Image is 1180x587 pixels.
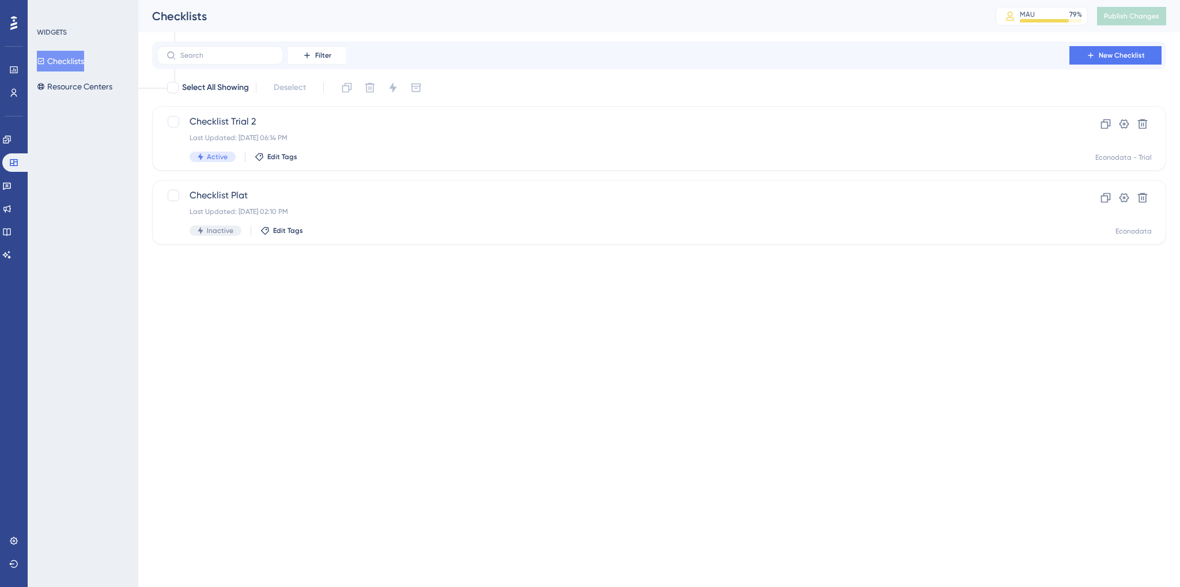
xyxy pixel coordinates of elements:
button: Edit Tags [260,226,303,235]
span: Active [207,152,228,161]
div: Checklists [152,8,967,24]
button: Publish Changes [1097,7,1166,25]
span: Checklist Plat [190,189,1037,202]
button: Edit Tags [255,152,297,161]
div: MAU [1020,10,1035,19]
div: Econodata - Trial [1095,153,1152,162]
span: Deselect [274,81,306,95]
span: Select All Showing [182,81,249,95]
span: New Checklist [1099,51,1145,60]
span: Inactive [207,226,233,235]
span: Checklist Trial 2 [190,115,1037,129]
span: Filter [315,51,331,60]
div: Last Updated: [DATE] 02:10 PM [190,207,1037,216]
span: Edit Tags [267,152,297,161]
button: Filter [288,46,346,65]
div: WIDGETS [37,28,67,37]
div: 79 % [1069,10,1082,19]
div: Last Updated: [DATE] 06:14 PM [190,133,1037,142]
div: Econodata [1115,227,1152,236]
button: New Checklist [1069,46,1162,65]
span: Edit Tags [273,226,303,235]
button: Resource Centers [37,76,112,97]
button: Deselect [263,77,316,98]
input: Search [180,51,274,59]
button: Checklists [37,51,84,72]
span: Publish Changes [1104,12,1159,21]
